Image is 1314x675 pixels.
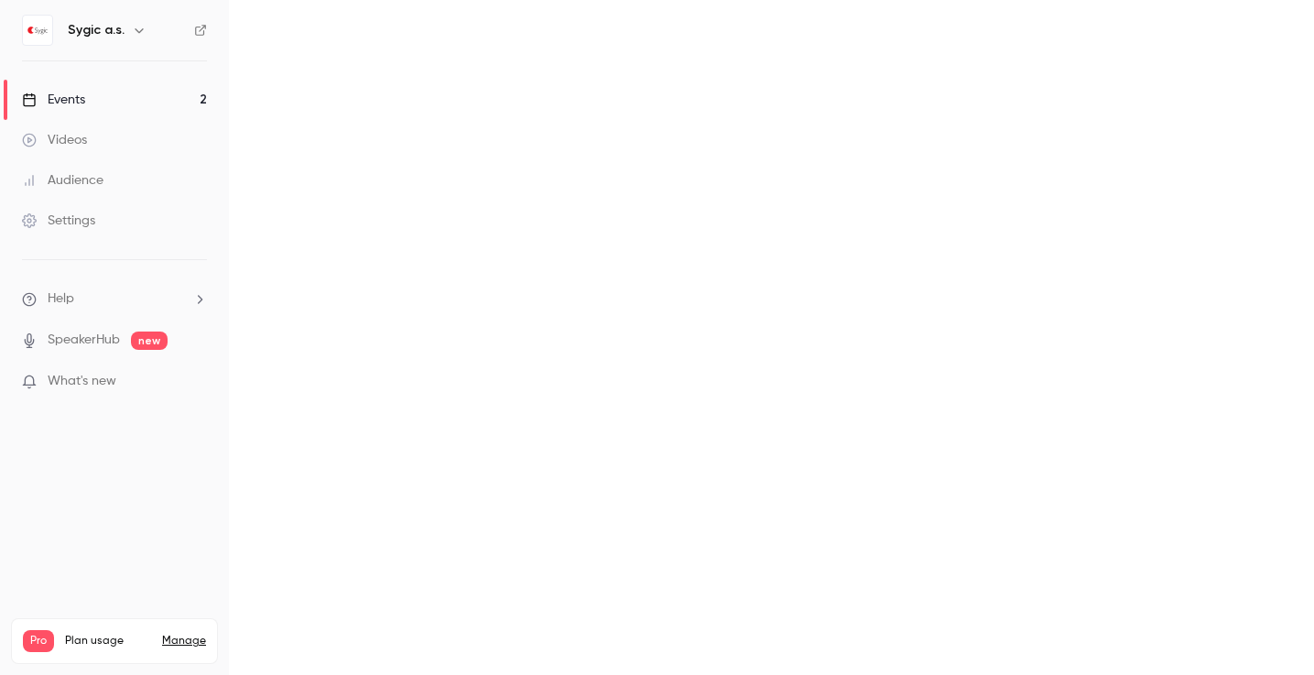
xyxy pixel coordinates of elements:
span: Help [48,289,74,309]
a: Manage [162,634,206,648]
a: SpeakerHub [48,331,120,350]
div: Videos [22,131,87,149]
h6: Sygic a.s. [68,21,125,39]
div: Events [22,91,85,109]
iframe: Noticeable Trigger [185,374,207,390]
div: Audience [22,171,103,190]
span: Pro [23,630,54,652]
span: new [131,332,168,350]
li: help-dropdown-opener [22,289,207,309]
div: Settings [22,212,95,230]
span: Plan usage [65,634,151,648]
span: What's new [48,372,116,391]
img: Sygic a.s. [23,16,52,45]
